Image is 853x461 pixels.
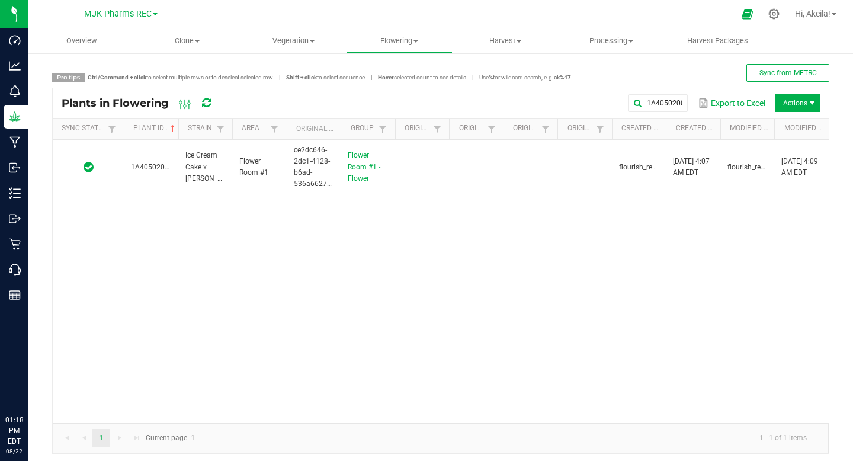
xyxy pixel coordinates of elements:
inline-svg: Call Center [9,264,21,276]
span: Clone [135,36,240,46]
button: Sync from METRC [746,64,829,82]
a: Filter [485,121,499,136]
a: Filter [267,121,281,136]
span: [DATE] 4:09 AM EDT [781,157,818,177]
a: Overview [28,28,134,53]
inline-svg: Monitoring [9,85,21,97]
span: 1A4050200034581000011064 [131,163,231,171]
kendo-pager: Current page: 1 [53,423,829,453]
a: Filter [213,121,227,136]
span: ce2dc646-2dc1-4128-b6ad-536a6627f011 [294,146,342,188]
span: Flowering [347,36,452,46]
a: Created BySortable [621,124,662,133]
inline-svg: Grow [9,111,21,123]
a: GroupSortable [351,124,376,133]
span: flourish_reverse_sync[2.0.7] [619,163,706,171]
a: Origin Package Lot NumberSortable [567,124,593,133]
iframe: Resource center [12,366,47,402]
inline-svg: Analytics [9,60,21,72]
span: Use for wildcard search, e.g. [479,74,571,81]
a: Filter [430,121,444,136]
inline-svg: Retail [9,238,21,250]
span: Processing [559,36,664,46]
a: Filter [593,121,607,136]
span: [DATE] 4:07 AM EDT [673,157,710,177]
div: Manage settings [767,8,781,20]
a: Flowering [347,28,453,53]
span: | [466,73,479,82]
th: Original Plant ID [287,119,341,140]
a: Harvest Packages [665,28,771,53]
input: Search [628,94,688,112]
button: Export to Excel [695,93,768,113]
a: Origin Package IDSortable [513,124,538,133]
inline-svg: Manufacturing [9,136,21,148]
strong: Shift + click [286,74,317,81]
a: Filter [538,121,553,136]
inline-svg: Inventory [9,187,21,199]
iframe: Resource center unread badge [35,364,49,379]
a: Clone [134,28,240,53]
a: Modified DateSortable [784,124,825,133]
span: Flower Room #1 [239,157,268,177]
a: Origin PlantSortable [459,124,485,133]
a: Filter [105,121,119,136]
span: MJK Pharms REC [84,9,152,19]
span: selected count to see details [378,74,466,81]
inline-svg: Reports [9,289,21,301]
span: to select sequence [286,74,365,81]
span: Sync from METRC [759,69,817,77]
p: 08/22 [5,447,23,456]
a: StrainSortable [188,124,213,133]
strong: Hover [378,74,394,81]
a: Modified BySortable [730,124,770,133]
a: Flower Room #1 - Flower [348,151,380,182]
span: flourish_reverse_sync[2.0.7] [727,163,814,171]
span: Harvest Packages [671,36,764,46]
a: Page 1 [92,429,110,447]
span: to select multiple rows or to deselect selected row [88,74,273,81]
strong: ak%47 [554,74,571,81]
a: Plant IDSortable [133,124,174,133]
a: Processing [559,28,665,53]
inline-svg: Outbound [9,213,21,225]
span: | [273,73,286,82]
inline-svg: Inbound [9,162,21,174]
a: Sync StatusSortable [62,124,104,133]
span: Overview [50,36,113,46]
span: Hi, Akeila! [795,9,830,18]
span: In Sync [84,161,94,173]
span: Harvest [453,36,558,46]
a: Created DateSortable [676,124,716,133]
a: Filter [376,121,390,136]
div: Plants in Flowering [62,93,232,113]
a: Vegetation [240,28,347,53]
p: 01:18 PM EDT [5,415,23,447]
strong: Ctrl/Command + click [88,74,146,81]
li: Actions [775,94,820,112]
a: AreaSortable [242,124,267,133]
inline-svg: Dashboard [9,34,21,46]
kendo-pager-info: 1 - 1 of 1 items [202,428,816,448]
span: Open Ecommerce Menu [734,2,761,25]
span: Vegetation [241,36,346,46]
a: Harvest [453,28,559,53]
strong: % [489,74,493,81]
span: Pro tips [52,73,85,82]
a: Origin GroupSortable [405,124,430,133]
span: | [365,73,378,82]
span: Sortable [168,124,178,133]
span: Ice Cream Cake x [PERSON_NAME] [185,151,239,182]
